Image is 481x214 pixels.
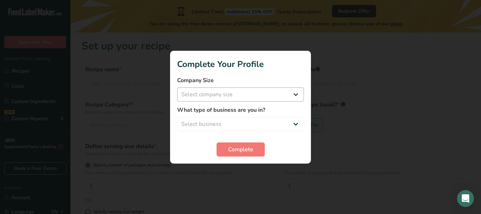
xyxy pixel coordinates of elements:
h1: Complete Your Profile [177,58,304,71]
div: Open Intercom Messenger [457,190,474,207]
button: Complete [217,142,265,157]
span: Complete [228,145,253,154]
label: What type of business are you in? [177,106,304,114]
label: Company Size [177,76,304,85]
